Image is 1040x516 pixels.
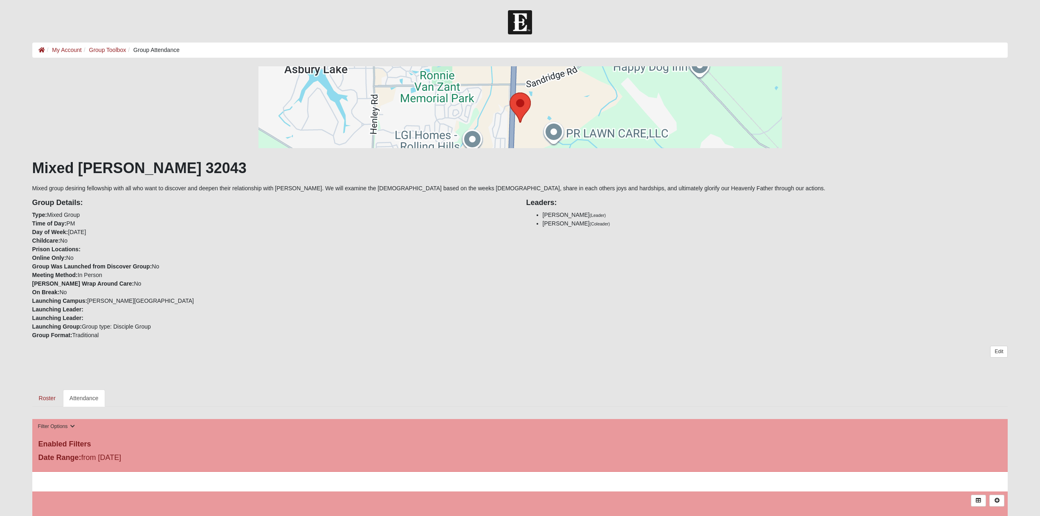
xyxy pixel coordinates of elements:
strong: Day of Week: [32,229,68,235]
a: Attendance [63,390,105,407]
div: from [DATE] [32,452,357,465]
button: Filter Options [36,422,78,431]
strong: Launching Campus: [32,297,88,304]
small: (Coleader) [590,221,610,226]
a: Group Toolbox [89,47,126,53]
h4: Enabled Filters [38,440,1002,449]
img: Church of Eleven22 Logo [508,10,532,34]
strong: Launching Group: [32,323,82,330]
strong: Type: [32,212,47,218]
h1: Mixed [PERSON_NAME] 32043 [32,159,1008,177]
li: Group Attendance [126,46,180,54]
strong: [PERSON_NAME] Wrap Around Care: [32,280,134,287]
small: (Leader) [590,213,606,218]
a: Edit [990,346,1008,358]
strong: Childcare: [32,237,60,244]
strong: Launching Leader: [32,306,83,313]
strong: Online Only: [32,255,66,261]
div: Mixed Group PM [DATE] No No No In Person No No [PERSON_NAME][GEOGRAPHIC_DATA] Group type: Discipl... [26,193,520,340]
strong: Group Was Launched from Discover Group: [32,263,152,270]
strong: Group Format: [32,332,72,338]
strong: On Break: [32,289,60,295]
a: Export to Excel [971,495,986,507]
div: Mixed group desiring fellowship with all who want to discover and deepen their relationship with ... [32,66,1008,407]
a: Roster [32,390,62,407]
strong: Time of Day: [32,220,67,227]
h4: Leaders: [526,198,1008,207]
a: Alt+N [989,495,1004,507]
li: [PERSON_NAME] [543,211,1008,219]
li: [PERSON_NAME] [543,219,1008,228]
strong: Launching Leader: [32,315,83,321]
strong: Meeting Method: [32,272,78,278]
h4: Group Details: [32,198,514,207]
label: Date Range: [38,452,81,463]
strong: Prison Locations: [32,246,81,252]
a: My Account [52,47,81,53]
